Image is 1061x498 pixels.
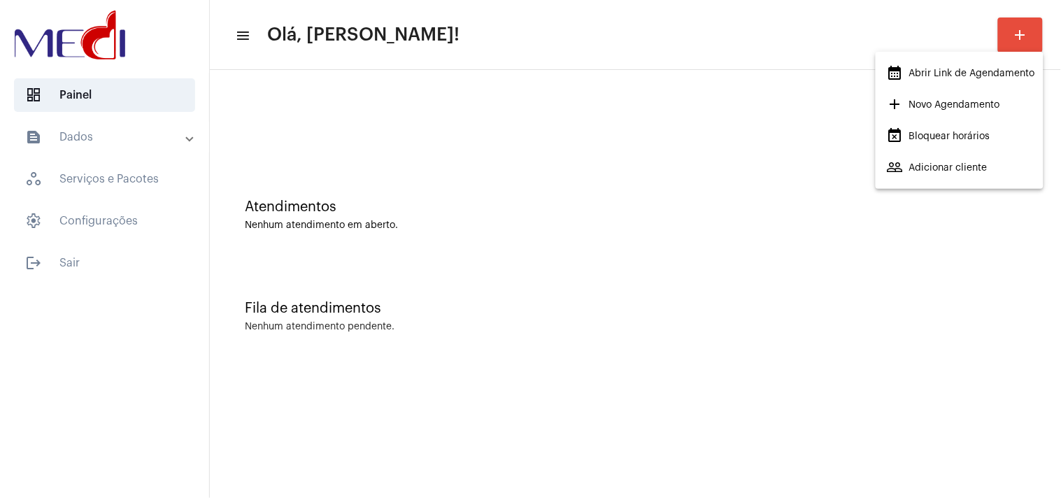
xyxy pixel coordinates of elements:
mat-icon: add [887,96,904,113]
span: Novo Agendamento [887,92,1000,118]
button: Bloquear horários [876,120,1044,152]
mat-icon: event_busy [887,127,904,144]
span: Adicionar cliente [887,155,988,180]
button: Adicionar cliente [876,152,1044,183]
mat-icon: people_outline [887,159,904,176]
span: Abrir Link de Agendamento [887,61,1035,86]
span: Bloquear horários [887,124,990,149]
button: Abrir Link de Agendamento [876,57,1044,89]
mat-icon: calendar_month_outlined [887,64,904,81]
button: Novo Agendamento [876,89,1044,120]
